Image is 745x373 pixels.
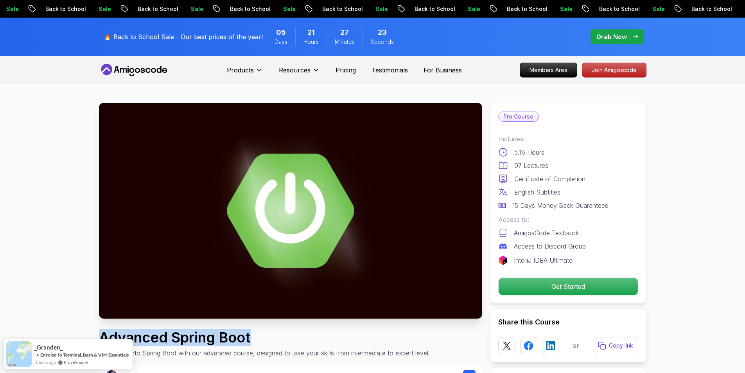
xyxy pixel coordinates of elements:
[378,27,387,38] span: 23 Seconds
[225,5,250,13] p: Sale
[307,27,315,38] span: 21 Hours
[498,277,638,296] button: Get Started
[541,5,594,13] p: Back to School
[514,174,585,184] p: Certificate of Completion
[593,337,638,354] button: Copy link
[99,348,430,358] p: Dive deep into Spring Boot with our advanced course, designed to take your skills from intermedia...
[514,161,548,170] p: 97 Lectures
[514,256,573,265] p: IntelliJ IDEA Ultimate
[99,330,430,345] h1: Advanced Spring Boot
[372,65,408,75] a: Testimonials
[449,5,502,13] p: Back to School
[40,352,129,358] a: Enroled to Terminal, Bash & VIM Essentials
[512,201,609,210] p: 15 Days Money Back Guaranteed
[317,5,342,13] p: Sale
[99,103,482,319] img: advanced-spring-boot_thumbnail
[64,360,88,365] a: ProveSource
[6,341,32,367] img: provesource social proof notification image
[356,5,409,13] p: Back to School
[424,65,462,75] a: For Business
[303,38,319,46] span: Hours
[596,32,627,41] p: Grab Now
[499,112,538,121] p: Pro Course
[104,32,263,41] p: 🔥 Back to School Sale - Our best prices of the year!
[498,256,508,265] img: jetbrains logo
[514,241,586,251] p: Access to Discord Group
[34,344,63,351] span: _Granden_
[502,5,527,13] p: Sale
[573,341,579,350] p: or
[499,278,638,295] p: Get Started
[582,63,646,77] a: Join Amigoscode
[609,342,633,350] p: Copy link
[275,38,287,46] span: Days
[409,5,434,13] p: Sale
[514,148,544,157] p: 5.18 Hours
[133,5,158,13] p: Sale
[79,5,133,13] p: Back to School
[633,5,686,13] p: Back to School
[279,65,320,81] button: Resources
[264,5,317,13] p: Back to School
[40,5,65,13] p: Sale
[594,5,619,13] p: Sale
[227,65,263,81] button: Products
[498,215,638,224] p: Access to:
[34,351,39,358] span: ->
[34,359,56,366] span: 3 hours ago
[335,38,355,46] span: Minutes
[336,65,356,75] a: Pricing
[514,187,560,197] p: English Subtitles
[498,134,638,144] p: Includes:
[498,317,638,328] h2: Share this Course
[514,228,579,238] p: AmigosCode Textbook
[172,5,225,13] p: Back to School
[227,65,254,75] p: Products
[520,63,577,77] a: Members Area
[686,5,711,13] p: Sale
[279,65,311,75] p: Resources
[276,27,286,38] span: 5 Days
[371,38,394,46] span: Seconds
[340,27,349,38] span: 27 Minutes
